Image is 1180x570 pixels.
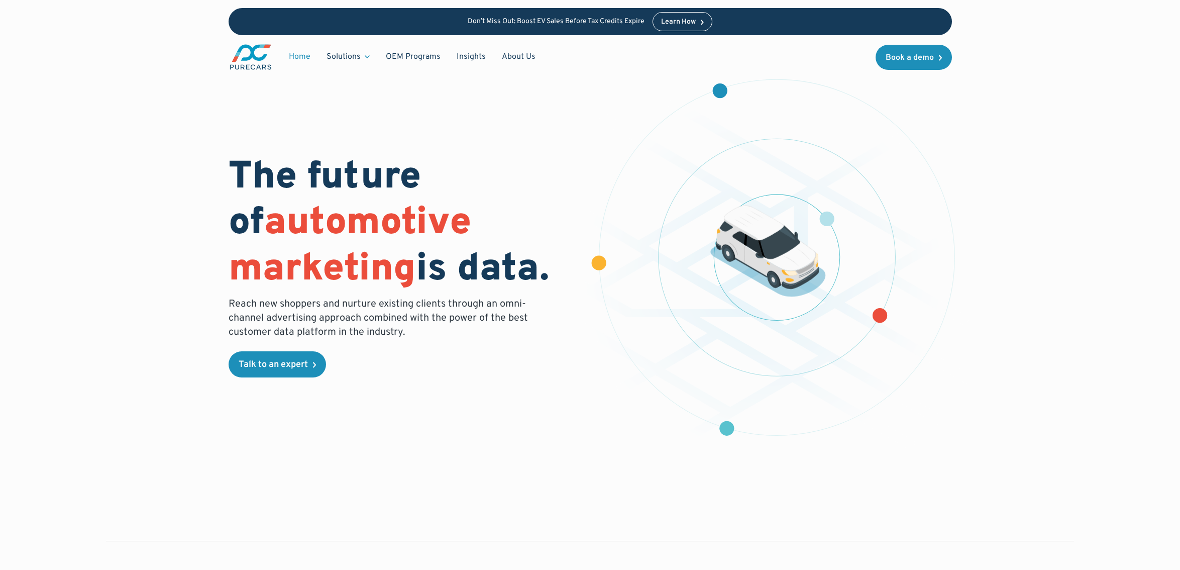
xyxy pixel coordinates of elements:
[449,47,494,66] a: Insights
[327,51,361,62] div: Solutions
[239,360,308,369] div: Talk to an expert
[468,18,645,26] p: Don’t Miss Out: Boost EV Sales Before Tax Credits Expire
[653,12,712,31] a: Learn How
[876,45,952,70] a: Book a demo
[886,54,934,62] div: Book a demo
[710,206,826,297] img: illustration of a vehicle
[229,43,273,71] img: purecars logo
[661,19,696,26] div: Learn How
[281,47,318,66] a: Home
[229,351,326,377] a: Talk to an expert
[229,200,471,294] span: automotive marketing
[318,47,378,66] div: Solutions
[229,43,273,71] a: main
[229,155,578,293] h1: The future of is data.
[378,47,449,66] a: OEM Programs
[494,47,544,66] a: About Us
[229,297,534,339] p: Reach new shoppers and nurture existing clients through an omni-channel advertising approach comb...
